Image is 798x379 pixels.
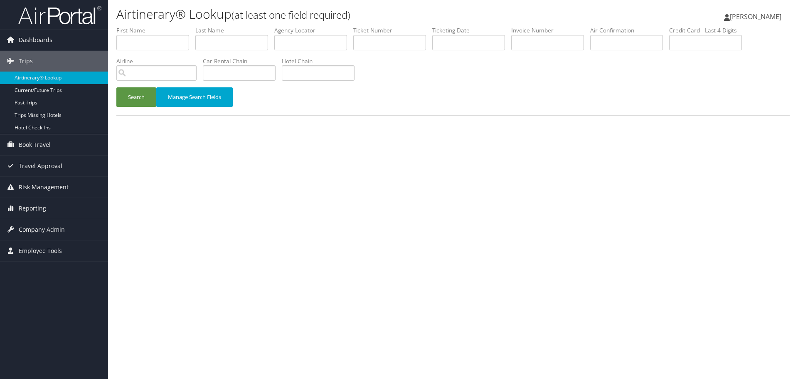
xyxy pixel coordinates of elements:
label: Car Rental Chain [203,57,282,65]
label: Last Name [195,26,274,35]
small: (at least one field required) [232,8,350,22]
span: Employee Tools [19,240,62,261]
h1: Airtinerary® Lookup [116,5,565,23]
label: Airline [116,57,203,65]
button: Search [116,87,156,107]
span: Travel Approval [19,156,62,176]
label: First Name [116,26,195,35]
span: Book Travel [19,134,51,155]
span: Dashboards [19,30,52,50]
span: [PERSON_NAME] [730,12,781,21]
img: airportal-logo.png [18,5,101,25]
label: Ticketing Date [432,26,511,35]
label: Credit Card - Last 4 Digits [669,26,748,35]
label: Ticket Number [353,26,432,35]
span: Risk Management [19,177,69,198]
label: Agency Locator [274,26,353,35]
button: Manage Search Fields [156,87,233,107]
label: Air Confirmation [590,26,669,35]
span: Company Admin [19,219,65,240]
span: Reporting [19,198,46,219]
a: [PERSON_NAME] [724,4,790,29]
label: Hotel Chain [282,57,361,65]
label: Invoice Number [511,26,590,35]
span: Trips [19,51,33,72]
